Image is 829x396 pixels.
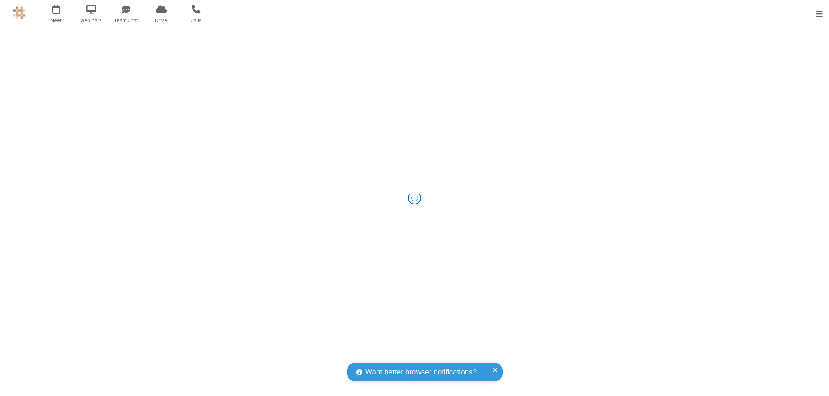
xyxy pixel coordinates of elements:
[145,16,177,24] span: Drive
[365,367,477,378] span: Want better browser notifications?
[110,16,142,24] span: Team Chat
[13,6,26,19] img: QA Selenium DO NOT DELETE OR CHANGE
[180,16,212,24] span: Calls
[75,16,108,24] span: Webinars
[40,16,73,24] span: Meet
